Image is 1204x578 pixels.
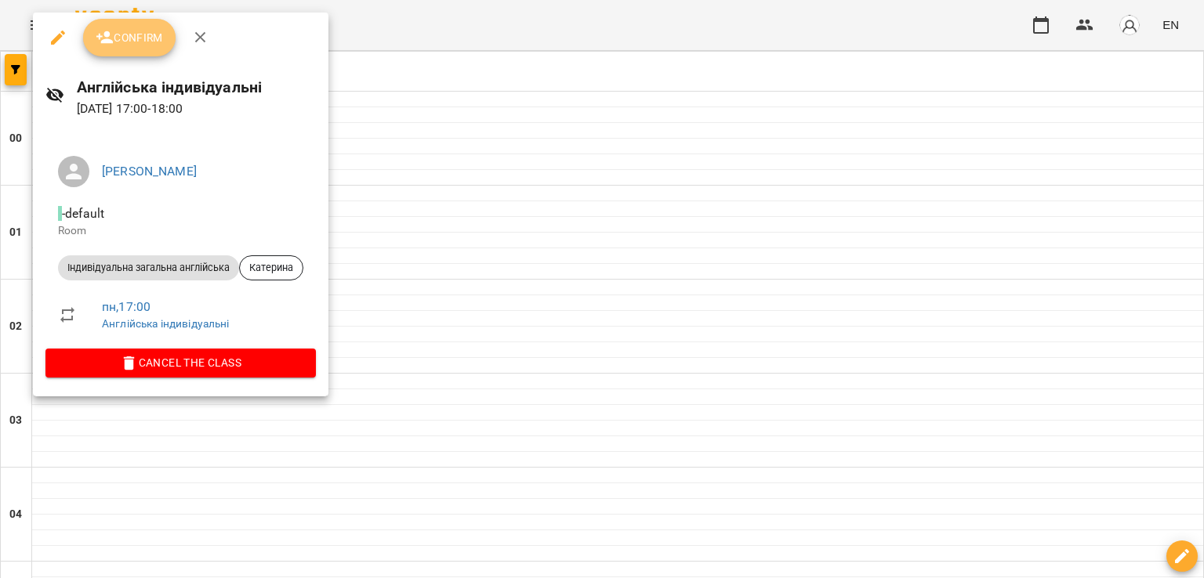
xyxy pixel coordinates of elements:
span: Індивідуальна загальна англійська [58,261,239,275]
span: - default [58,206,107,221]
span: Confirm [96,28,163,47]
button: Confirm [83,19,176,56]
a: Англійська індивідуальні [102,317,230,330]
h6: Англійська індивідуальні [77,75,316,99]
div: Катерина [239,255,303,280]
p: [DATE] 17:00 - 18:00 [77,99,316,118]
a: пн , 17:00 [102,299,150,314]
p: Room [58,223,303,239]
span: Cancel the class [58,353,303,372]
a: [PERSON_NAME] [102,164,197,179]
span: Катерина [240,261,303,275]
button: Cancel the class [45,349,316,377]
